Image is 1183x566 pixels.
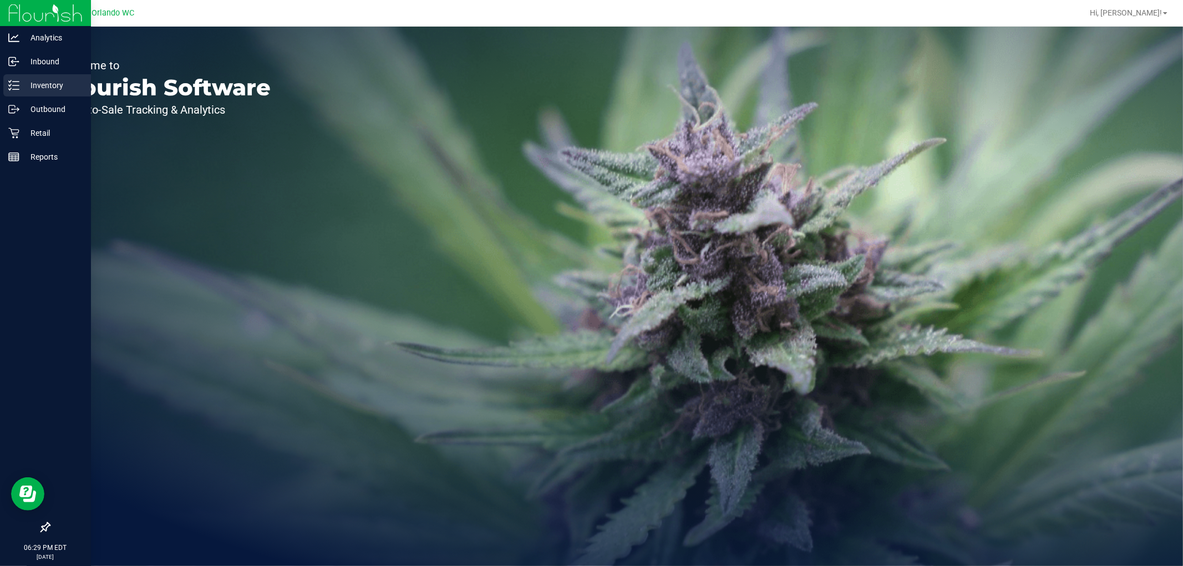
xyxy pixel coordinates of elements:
p: Seed-to-Sale Tracking & Analytics [60,104,271,115]
p: 06:29 PM EDT [5,543,86,553]
p: Outbound [19,103,86,116]
p: Retail [19,126,86,140]
inline-svg: Inbound [8,56,19,67]
p: Flourish Software [60,77,271,99]
p: Inventory [19,79,86,92]
inline-svg: Outbound [8,104,19,115]
span: Orlando WC [92,8,135,18]
inline-svg: Inventory [8,80,19,91]
span: Hi, [PERSON_NAME]! [1090,8,1162,17]
p: Reports [19,150,86,164]
p: [DATE] [5,553,86,561]
iframe: Resource center [11,477,44,511]
inline-svg: Analytics [8,32,19,43]
inline-svg: Retail [8,128,19,139]
p: Welcome to [60,60,271,71]
p: Analytics [19,31,86,44]
inline-svg: Reports [8,151,19,162]
p: Inbound [19,55,86,68]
